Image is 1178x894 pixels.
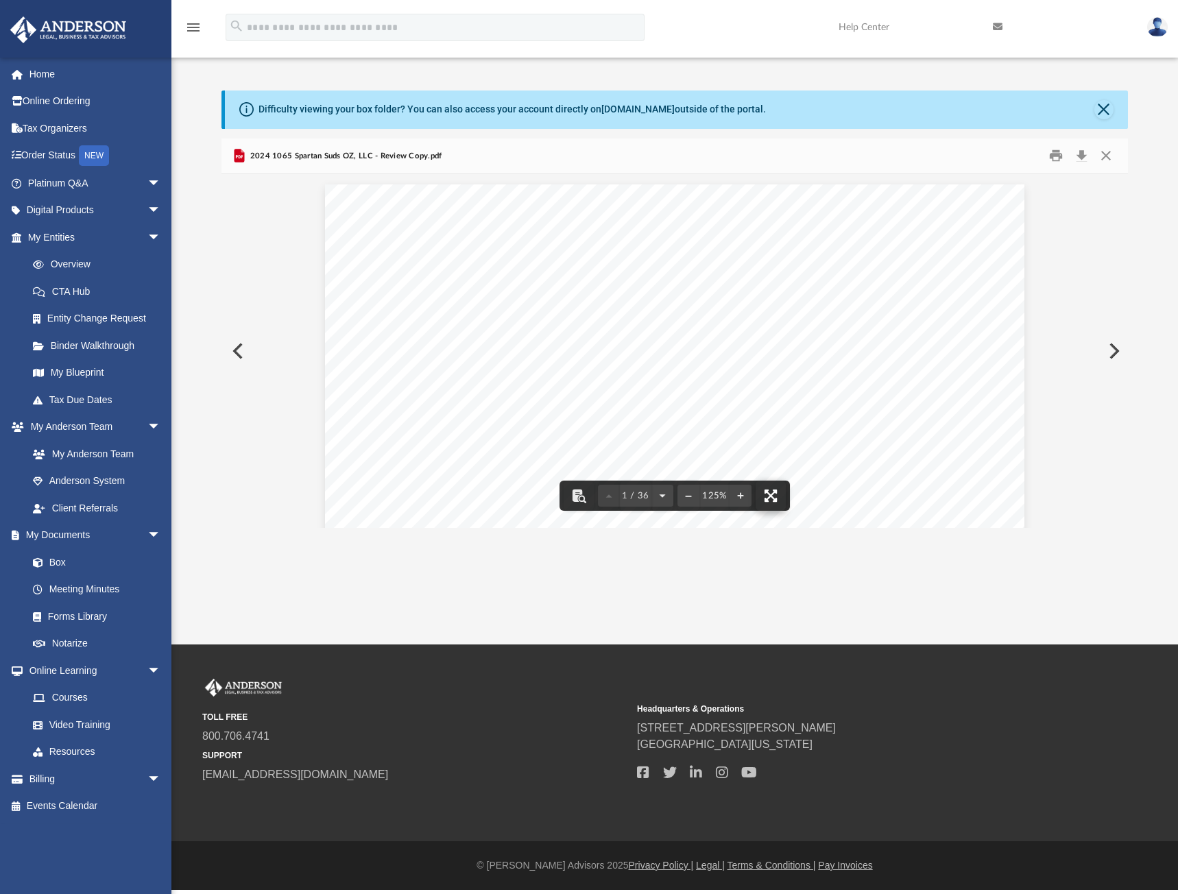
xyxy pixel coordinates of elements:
a: [EMAIL_ADDRESS][DOMAIN_NAME] [202,769,388,780]
span: GROUP, [626,283,675,294]
i: menu [185,19,202,36]
span: 89121 [537,311,577,322]
button: Previous File [221,332,252,370]
img: Anderson Advisors Platinum Portal [6,16,130,43]
div: File preview [221,174,1127,528]
a: Legal | [696,860,725,871]
span: 2024 1065 Spartan Suds OZ, LLC - Review Copy.pdf [248,150,442,162]
span: COPY [738,373,930,595]
span: DRIVE [521,297,562,308]
span: arrow_drop_down [147,413,175,442]
span: 3225 [424,297,456,308]
button: 1 / 36 [620,481,651,511]
span: LLC [683,283,707,294]
a: Billingarrow_drop_down [10,765,182,793]
a: Meeting Minutes [19,576,175,603]
a: My Entitiesarrow_drop_down [10,223,182,251]
small: TOLL FREE [202,711,627,723]
small: Headquarters & Operations [637,703,1062,715]
button: Download [1070,145,1094,167]
a: [GEOGRAPHIC_DATA][US_STATE] [637,738,813,750]
button: Close [1094,100,1114,119]
a: Anderson System [19,468,175,495]
a: 800.706.4741 [202,730,269,742]
a: Forms Library [19,603,168,630]
img: Anderson Advisors Platinum Portal [202,679,285,697]
div: © [PERSON_NAME] Advisors 2025 [171,858,1178,873]
a: Overview [19,251,182,278]
img: User Pic [1147,17,1168,37]
a: My Documentsarrow_drop_down [10,522,175,549]
a: [STREET_ADDRESS][PERSON_NAME] [637,722,836,734]
div: Current zoom level [699,492,730,500]
a: Binder Walkthrough [19,332,182,359]
button: Print [1042,145,1070,167]
span: BUSINESS [553,283,618,294]
a: Order StatusNEW [10,142,182,170]
span: NV [513,311,529,322]
button: Toggle findbar [564,481,594,511]
span: arrow_drop_down [147,197,175,225]
small: SUPPORT [202,749,627,762]
span: arrow_drop_down [147,657,175,685]
button: Enter fullscreen [756,481,786,511]
a: Pay Invoices [818,860,872,871]
span: LAS [424,311,448,322]
a: Resources [19,738,175,766]
a: CTA Hub [19,278,182,305]
span: 1 / 36 [620,492,651,500]
span: GLOBAL [496,283,545,294]
a: Privacy Policy | [629,860,694,871]
a: Online Ordering [10,88,182,115]
a: Tax Due Dates [19,386,182,413]
a: Entity Change Request [19,305,182,333]
a: Home [10,60,182,88]
a: Box [19,548,168,576]
button: Next File [1098,332,1128,370]
button: Zoom out [677,481,699,511]
a: Platinum Q&Aarrow_drop_down [10,169,182,197]
span: arrow_drop_down [147,765,175,793]
a: Tax Organizers [10,114,182,142]
a: menu [185,26,202,36]
i: search [229,19,244,34]
span: [PERSON_NAME] [464,297,557,308]
div: NEW [79,145,109,166]
div: Difficulty viewing your box folder? You can also access your account directly on outside of the p... [259,102,766,117]
span: VEGAS, [456,311,505,322]
a: [DOMAIN_NAME] [601,104,675,114]
span: arrow_drop_down [147,169,175,197]
a: Terms & Conditions | [728,860,816,871]
a: My Anderson Team [19,440,168,468]
span: [PERSON_NAME] [424,283,518,294]
button: Next page [651,481,673,511]
a: Notarize [19,630,175,657]
a: My Blueprint [19,359,175,387]
a: Online Learningarrow_drop_down [10,657,175,684]
a: Video Training [19,711,168,738]
button: Close [1094,145,1118,167]
span: arrow_drop_down [147,522,175,550]
a: My Anderson Teamarrow_drop_down [10,413,175,441]
a: Events Calendar [10,793,182,820]
span: arrow_drop_down [147,223,175,252]
a: Courses [19,684,175,712]
a: Digital Productsarrow_drop_down [10,197,182,224]
button: Zoom in [730,481,752,511]
div: Document Viewer [221,174,1127,528]
div: Preview [221,138,1127,529]
a: Client Referrals [19,494,175,522]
